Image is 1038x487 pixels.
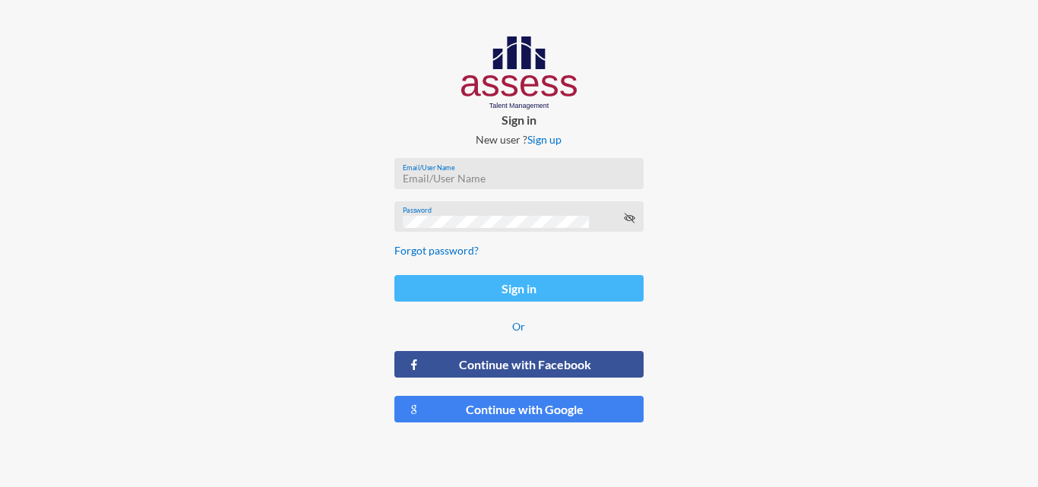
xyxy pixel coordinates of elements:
p: New user ? [382,133,655,146]
a: Sign up [527,133,562,146]
p: Sign in [382,112,655,127]
img: AssessLogoo.svg [461,36,578,109]
button: Continue with Facebook [394,351,643,378]
p: Or [394,320,643,333]
button: Continue with Google [394,396,643,422]
input: Email/User Name [403,172,635,185]
a: Forgot password? [394,244,479,257]
button: Sign in [394,275,643,302]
